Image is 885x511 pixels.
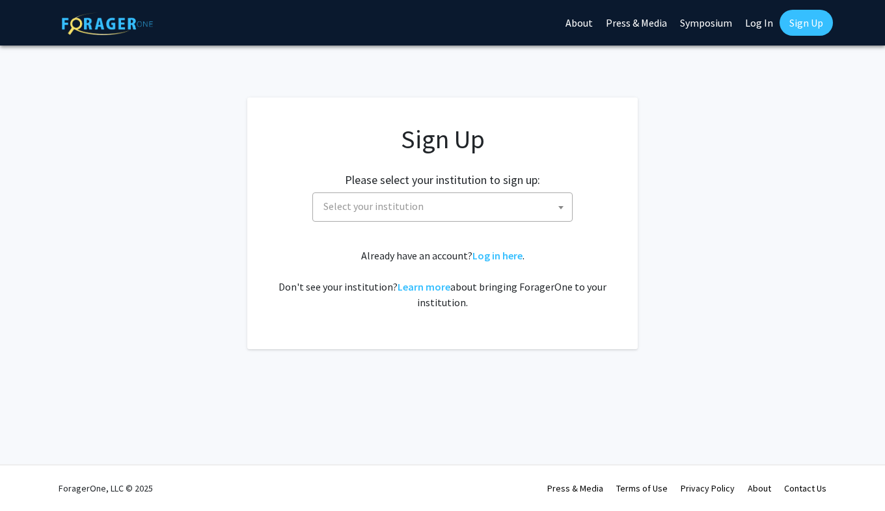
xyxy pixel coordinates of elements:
[318,193,572,220] span: Select your institution
[62,12,153,35] img: ForagerOne Logo
[273,248,612,310] div: Already have an account? . Don't see your institution? about bringing ForagerOne to your institut...
[273,124,612,155] h1: Sign Up
[472,249,523,262] a: Log in here
[59,465,153,511] div: ForagerOne, LLC © 2025
[748,482,771,494] a: About
[780,10,833,36] a: Sign Up
[345,173,540,187] h2: Please select your institution to sign up:
[616,482,668,494] a: Terms of Use
[323,200,424,213] span: Select your institution
[681,482,735,494] a: Privacy Policy
[398,280,450,293] a: Learn more about bringing ForagerOne to your institution
[312,192,573,222] span: Select your institution
[547,482,603,494] a: Press & Media
[784,482,826,494] a: Contact Us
